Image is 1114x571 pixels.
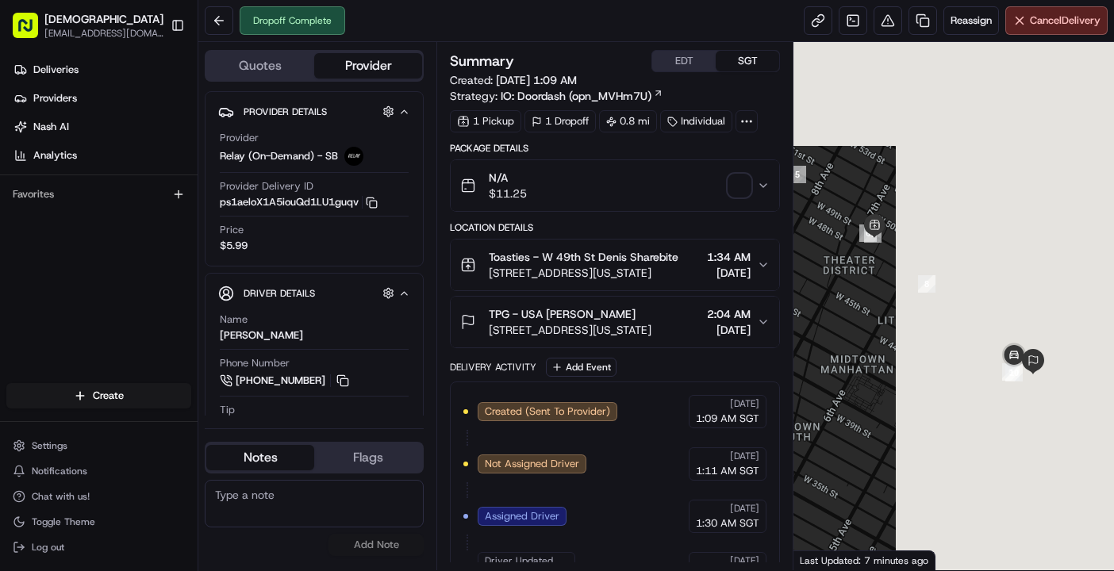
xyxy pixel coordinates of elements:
[652,51,716,71] button: EDT
[730,450,759,462] span: [DATE]
[32,515,95,528] span: Toggle Theme
[485,554,553,567] span: Driver Updated
[6,511,191,533] button: Toggle Theme
[546,358,617,377] button: Add Event
[220,356,290,370] span: Phone Number
[236,374,325,388] span: [PHONE_NUMBER]
[6,460,191,482] button: Notifications
[218,280,410,306] button: Driver Details
[32,439,67,452] span: Settings
[943,6,999,35] button: Reassign
[6,383,191,408] button: Create
[344,147,363,166] img: relay_logo_black.png
[6,182,191,207] div: Favorites
[730,502,759,515] span: [DATE]
[206,53,314,79] button: Quotes
[6,86,198,111] a: Providers
[730,397,759,410] span: [DATE]
[489,249,678,265] span: Toasties - W 49th St Denis Sharebite
[730,554,759,567] span: [DATE]
[6,6,164,44] button: [DEMOGRAPHIC_DATA][EMAIL_ADDRESS][DOMAIN_NAME]
[33,91,77,105] span: Providers
[501,88,651,104] span: IO: Doordash (opn_MVHm7U)
[485,457,579,471] span: Not Assigned Driver
[696,516,759,531] span: 1:30 AM SGT
[1005,6,1108,35] button: CancelDelivery
[206,445,314,470] button: Notes
[93,389,124,403] span: Create
[485,509,559,523] span: Assigned Driver
[451,297,779,347] button: TPG - USA [PERSON_NAME][STREET_ADDRESS][US_STATE]2:04 AM[DATE]
[524,110,596,132] div: 1 Dropoff
[220,131,259,145] span: Provider
[32,490,90,503] span: Chat with us!
[220,179,313,194] span: Provider Delivery ID
[450,88,663,104] div: Strategy:
[1005,364,1023,381] div: 10
[314,445,422,470] button: Flags
[6,435,191,457] button: Settings
[220,372,351,389] a: [PHONE_NUMBER]
[489,265,678,281] span: [STREET_ADDRESS][US_STATE]
[244,105,327,118] span: Provider Details
[793,550,935,570] div: Last Updated: 7 minutes ago
[707,249,751,265] span: 1:34 AM
[1002,363,1020,381] div: 9
[220,195,378,209] button: ps1aeloX1A5iouQd1LU1guqv
[450,72,577,88] span: Created:
[44,27,163,40] button: [EMAIL_ADDRESS][DOMAIN_NAME]
[6,114,198,140] a: Nash AI
[696,464,759,478] span: 1:11 AM SGT
[489,170,527,186] span: N/A
[33,120,69,134] span: Nash AI
[32,541,64,554] span: Log out
[218,98,410,125] button: Provider Details
[489,306,636,322] span: TPG - USA [PERSON_NAME]
[696,412,759,426] span: 1:09 AM SGT
[707,265,751,281] span: [DATE]
[859,224,877,242] div: 6
[220,312,248,327] span: Name
[489,186,527,201] span: $11.25
[33,148,77,163] span: Analytics
[220,328,303,343] div: [PERSON_NAME]
[220,149,338,163] span: Relay (On-Demand) - SB
[707,306,751,322] span: 2:04 AM
[716,51,779,71] button: SGT
[220,239,248,253] span: $5.99
[6,485,191,508] button: Chat with us!
[489,322,651,338] span: [STREET_ADDRESS][US_STATE]
[918,275,935,293] div: 8
[220,223,244,237] span: Price
[6,57,198,82] a: Deliveries
[951,13,992,28] span: Reassign
[244,287,315,300] span: Driver Details
[451,160,779,211] button: N/A$11.25
[451,240,779,290] button: Toasties - W 49th St Denis Sharebite[STREET_ADDRESS][US_STATE]1:34 AM[DATE]
[6,143,198,168] a: Analytics
[707,322,751,338] span: [DATE]
[44,11,163,27] button: [DEMOGRAPHIC_DATA]
[485,404,610,419] span: Created (Sent To Provider)
[450,110,521,132] div: 1 Pickup
[32,465,87,477] span: Notifications
[450,221,780,234] div: Location Details
[33,63,79,77] span: Deliveries
[220,403,235,417] span: Tip
[314,53,422,79] button: Provider
[450,361,536,374] div: Delivery Activity
[450,142,780,155] div: Package Details
[496,73,577,87] span: [DATE] 1:09 AM
[1030,13,1101,28] span: Cancel Delivery
[6,536,191,558] button: Log out
[599,110,657,132] div: 0.8 mi
[501,88,663,104] a: IO: Doordash (opn_MVHm7U)
[450,54,514,68] h3: Summary
[789,166,806,183] div: 5
[660,110,732,132] div: Individual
